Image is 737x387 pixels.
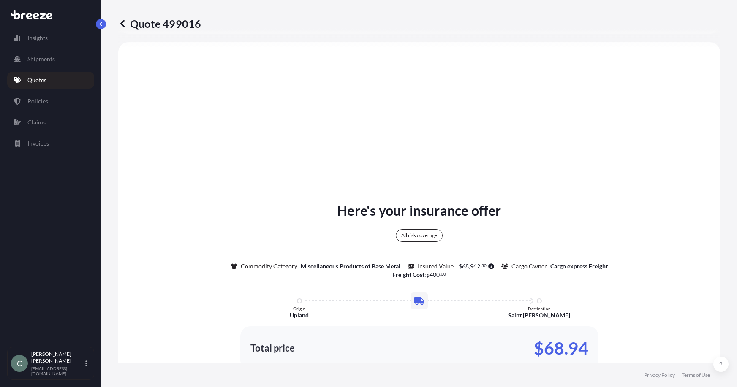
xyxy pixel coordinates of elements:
a: Invoices [7,135,94,152]
a: Shipments [7,51,94,68]
p: Origin [293,306,305,311]
span: $ [459,263,462,269]
a: Insights [7,30,94,46]
a: Policies [7,93,94,110]
span: C [17,359,22,368]
a: Claims [7,114,94,131]
p: [PERSON_NAME] [PERSON_NAME] [31,351,84,364]
p: Cargo express Freight [550,262,608,271]
a: Privacy Policy [644,372,675,379]
p: Commodity Category [241,262,297,271]
p: Saint [PERSON_NAME] [508,311,570,319]
p: [EMAIL_ADDRESS][DOMAIN_NAME] [31,366,84,376]
p: Shipments [27,55,55,63]
span: 50 [481,264,487,267]
span: . [440,273,441,276]
p: Invoices [27,139,49,148]
span: $ [426,272,430,278]
span: 68 [462,263,469,269]
b: Freight Cost [392,271,424,278]
span: 942 [470,263,480,269]
p: Claims [27,118,46,127]
p: Policies [27,97,48,106]
span: 00 [441,273,446,276]
p: : [392,271,446,279]
p: Total price [250,344,295,352]
p: $68.94 [534,341,588,355]
a: Terms of Use [682,372,710,379]
p: Insured Value [418,262,454,271]
p: Destination [528,306,551,311]
p: Here's your insurance offer [337,200,501,221]
p: Upland [290,311,309,319]
p: Quotes [27,76,46,84]
p: Quote 499016 [118,17,201,30]
p: Miscellaneous Products of Base Metal [301,262,400,271]
span: , [469,263,470,269]
a: Quotes [7,72,94,89]
span: 400 [430,272,440,278]
div: All risk coverage [396,229,443,242]
p: Insights [27,34,48,42]
p: Cargo Owner [511,262,547,271]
